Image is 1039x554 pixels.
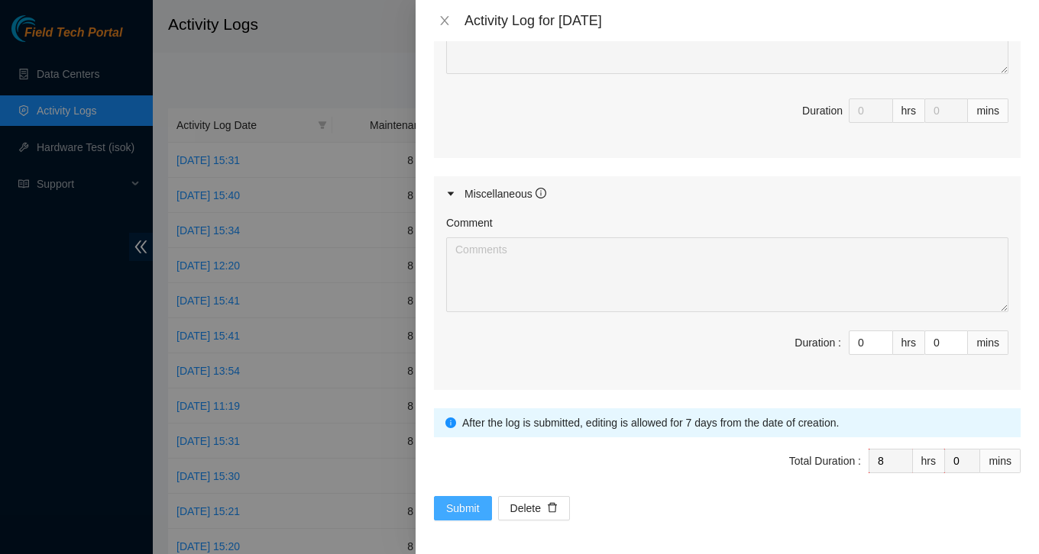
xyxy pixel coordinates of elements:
[445,417,456,428] span: info-circle
[434,496,492,520] button: Submit
[462,414,1009,431] div: After the log is submitted, editing is allowed for 7 days from the date of creation.
[913,449,945,473] div: hrs
[968,98,1008,123] div: mins
[498,496,570,520] button: Deletedelete
[980,449,1021,473] div: mins
[968,330,1008,355] div: mins
[434,14,455,28] button: Close
[434,176,1021,211] div: Miscellaneous info-circle
[802,102,843,119] div: Duration
[789,453,861,469] div: Total Duration :
[446,500,480,517] span: Submit
[510,500,541,517] span: Delete
[536,188,546,198] span: info-circle
[446,189,455,198] span: caret-right
[893,98,925,123] div: hrs
[464,12,1021,29] div: Activity Log for [DATE]
[893,330,925,355] div: hrs
[439,14,451,27] span: close
[795,334,841,351] div: Duration :
[464,185,546,202] div: Miscellaneous
[446,237,1008,312] textarea: Comment
[446,214,493,231] label: Comment
[547,502,558,514] span: delete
